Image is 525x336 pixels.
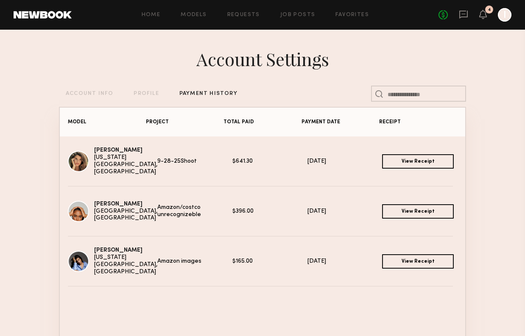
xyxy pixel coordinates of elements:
[382,204,454,219] a: View Receipt
[181,12,207,18] a: Models
[382,254,454,269] a: View Receipt
[68,151,89,172] img: Manuela G.
[280,12,316,18] a: Job Posts
[68,251,89,272] img: Leonela M.
[94,254,157,275] div: [US_STATE][GEOGRAPHIC_DATA], [GEOGRAPHIC_DATA]
[232,258,307,265] div: $165.00
[307,208,383,215] div: [DATE]
[146,119,224,125] div: PROJECT
[227,12,260,18] a: Requests
[94,208,157,222] div: [GEOGRAPHIC_DATA], [GEOGRAPHIC_DATA]
[382,154,454,169] a: View Receipt
[157,204,232,219] div: Amazon/costco unrecognizeble
[157,258,232,265] div: Amazon images
[379,119,457,125] div: RECEIPT
[196,47,329,71] div: Account Settings
[68,119,146,125] div: MODEL
[94,154,157,175] div: [US_STATE][GEOGRAPHIC_DATA], [GEOGRAPHIC_DATA]
[223,119,302,125] div: TOTAL PAID
[94,247,142,253] a: [PERSON_NAME]
[68,201,89,222] img: Zoe M.
[488,8,491,12] div: 4
[94,201,142,207] a: [PERSON_NAME]
[498,8,511,22] a: I
[335,12,369,18] a: Favorites
[232,208,307,215] div: $396.00
[66,91,113,97] div: ACCOUNT INFO
[142,12,161,18] a: Home
[94,147,142,153] a: [PERSON_NAME]
[302,119,380,125] div: PAYMENT DATE
[307,258,383,265] div: [DATE]
[157,158,232,165] div: 9-28-25Shoot
[179,91,237,97] div: PAYMENT HISTORY
[307,158,383,165] div: [DATE]
[232,158,307,165] div: $641.30
[134,91,159,97] div: PROFILE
